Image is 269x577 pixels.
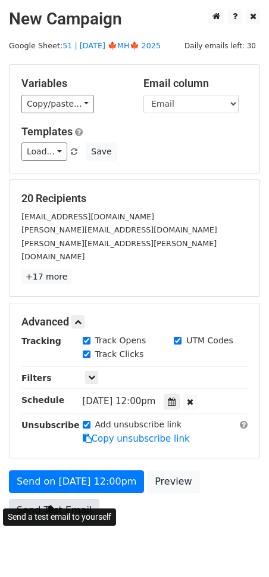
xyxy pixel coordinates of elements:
[180,39,260,52] span: Daily emails left: 30
[21,373,52,383] strong: Filters
[83,396,156,407] span: [DATE] 12:00pm
[9,9,260,29] h2: New Campaign
[21,239,217,262] small: [PERSON_NAME][EMAIL_ADDRESS][PERSON_NAME][DOMAIN_NAME]
[21,192,248,205] h5: 20 Recipients
[21,142,67,161] a: Load...
[21,336,61,346] strong: Tracking
[21,315,248,328] h5: Advanced
[83,433,190,444] a: Copy unsubscribe link
[86,142,117,161] button: Save
[95,348,144,361] label: Track Clicks
[21,269,71,284] a: +17 more
[9,470,144,493] a: Send on [DATE] 12:00pm
[9,499,99,522] a: Send Test Email
[186,334,233,347] label: UTM Codes
[9,41,161,50] small: Google Sheet:
[21,212,154,221] small: [EMAIL_ADDRESS][DOMAIN_NAME]
[143,77,248,90] h5: Email column
[3,508,116,526] div: Send a test email to yourself
[95,418,182,431] label: Add unsubscribe link
[62,41,161,50] a: 51 | [DATE] 🍁MH🍁 2025
[180,41,260,50] a: Daily emails left: 30
[147,470,199,493] a: Preview
[21,77,126,90] h5: Variables
[95,334,146,347] label: Track Opens
[209,520,269,577] iframe: Chat Widget
[21,420,80,430] strong: Unsubscribe
[21,395,64,405] strong: Schedule
[21,225,217,234] small: [PERSON_NAME][EMAIL_ADDRESS][DOMAIN_NAME]
[21,125,73,138] a: Templates
[21,95,94,113] a: Copy/paste...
